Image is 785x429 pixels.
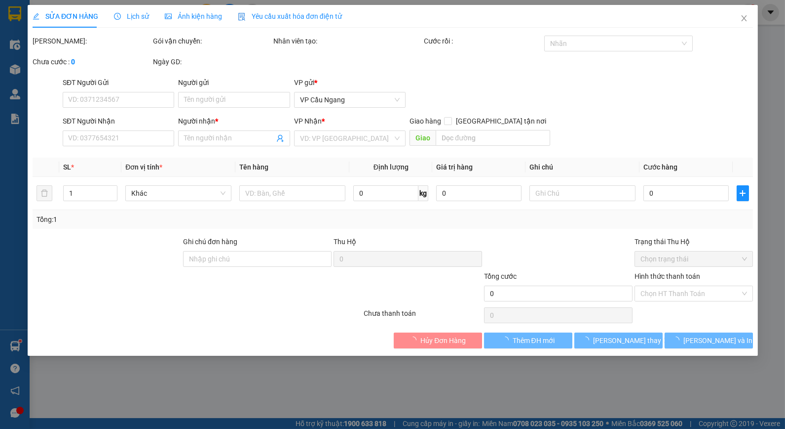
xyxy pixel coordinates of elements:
[529,185,635,201] input: Ghi Chú
[452,116,550,127] span: [GEOGRAPHIC_DATA] tận nơi
[634,236,752,247] div: Trạng thái Thu Hộ
[33,12,98,20] span: SỬA ĐƠN HÀNG
[574,333,662,348] button: [PERSON_NAME] thay đổi
[183,238,237,246] label: Ghi chú đơn hàng
[33,13,39,20] span: edit
[33,56,151,67] div: Chưa cước :
[71,58,75,66] b: 0
[730,5,757,33] button: Close
[33,36,151,46] div: [PERSON_NAME]:
[63,77,174,88] div: SĐT Người Gửi
[178,77,290,88] div: Người gửi
[683,335,752,346] span: [PERSON_NAME] và In
[373,163,408,171] span: Định lượng
[153,56,271,67] div: Ngày GD:
[410,117,441,125] span: Giao hàng
[525,158,639,177] th: Ghi chú
[238,13,246,21] img: icon
[183,251,332,267] input: Ghi chú đơn hàng
[53,53,75,63] span: HẠNH
[582,337,593,343] span: loading
[4,19,144,29] p: GỬI:
[664,333,752,348] button: [PERSON_NAME] và In
[273,36,422,46] div: Nhân viên tạo:
[4,33,144,52] p: NHẬN:
[63,163,71,171] span: SL
[33,5,114,15] strong: BIÊN NHẬN GỬI HÀNG
[512,335,554,346] span: Thêm ĐH mới
[436,163,473,171] span: Giá trị hàng
[37,214,303,225] div: Tổng: 1
[484,272,516,280] span: Tổng cước
[423,36,542,46] div: Cước rồi :
[593,335,672,346] span: [PERSON_NAME] thay đổi
[165,13,172,20] span: picture
[418,185,428,201] span: kg
[294,117,322,125] span: VP Nhận
[634,272,700,280] label: Hình thức thanh toán
[114,12,149,20] span: Lịch sử
[737,185,748,201] button: plus
[114,13,121,20] span: clock-circle
[740,14,748,22] span: close
[643,163,677,171] span: Cước hàng
[75,19,94,29] span: DIỄM
[239,163,268,171] span: Tên hàng
[672,337,683,343] span: loading
[165,12,222,20] span: Ảnh kiện hàng
[153,36,271,46] div: Gói vận chuyển:
[238,12,342,20] span: Yêu cầu xuất hóa đơn điện tử
[178,116,290,127] div: Người nhận
[363,308,483,325] div: Chưa thanh toán
[410,130,436,146] span: Giao
[394,333,482,348] button: Hủy Đơn Hàng
[737,189,748,197] span: plus
[294,77,406,88] div: VP gửi
[4,53,75,63] span: 0913122292 -
[300,92,400,107] span: VP Cầu Ngang
[436,130,550,146] input: Dọc đường
[125,163,162,171] span: Đơn vị tính
[37,185,52,201] button: delete
[239,185,345,201] input: VD: Bàn, Ghế
[20,19,94,29] span: VP Cầu Ngang -
[334,238,356,246] span: Thu Hộ
[410,337,420,343] span: loading
[63,116,174,127] div: SĐT Người Nhận
[640,252,747,266] span: Chọn trạng thái
[276,134,284,142] span: user-add
[484,333,572,348] button: Thêm ĐH mới
[131,186,225,201] span: Khác
[4,64,24,74] span: GIAO:
[501,337,512,343] span: loading
[420,335,466,346] span: Hủy Đơn Hàng
[4,33,99,52] span: VP [PERSON_NAME] ([GEOGRAPHIC_DATA])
